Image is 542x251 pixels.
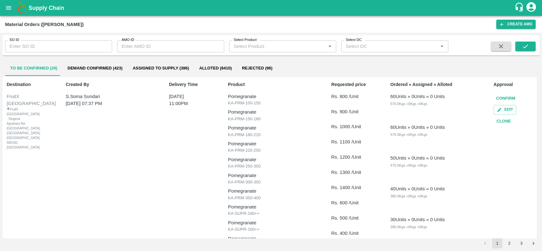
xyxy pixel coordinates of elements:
input: Select DC [343,42,428,50]
p: Rs. 1400 /Unit [331,184,373,191]
p: KA-PRM-350-400 [228,195,314,201]
p: KA-SUPR-180++ [228,210,314,217]
p: S.Soma Sundari [66,93,144,100]
p: KA-PRM-180-220 [228,132,314,138]
p: Requested price [331,81,373,88]
p: Pomegranate [228,124,314,131]
input: Enter AMO ID [117,40,224,52]
button: Open [326,42,334,50]
p: Rs. 900 /Unit [331,108,373,115]
p: Rs. 1100 /Unit [331,138,373,145]
p: KA-PRM-100-150 [228,100,314,106]
button: Assigned to Supply (386) [128,61,194,76]
label: Select DC [346,37,362,43]
button: Alloted (8410) [194,61,237,76]
div: 50 Units » 0 Units » 0 Units [390,155,445,162]
p: Rs. 400 /Unit [331,230,373,237]
a: Supply Chain [29,3,514,12]
p: KA-PRM-150-180 [228,116,314,122]
p: Pomegranate [228,109,314,116]
p: Rs. 1300 /Unit [331,169,373,176]
button: Confirm [494,93,518,104]
div: FruitX [GEOGRAPHIC_DATA] [7,93,47,107]
p: Pomegranate [228,203,314,210]
p: Rs. 1000 /Unit [331,123,373,130]
div: FruitX [GEOGRAPHIC_DATA] , Singena Agrahara Rd, [GEOGRAPHIC_DATA], [GEOGRAPHIC_DATA], [GEOGRAPHIC... [7,107,31,150]
button: Edit [494,105,516,114]
span: 570.0 Kgs » 0 Kgs » 0 Kgs [390,102,427,106]
div: 60 Units » 0 Units » 0 Units [390,93,445,100]
div: account of current user [525,1,537,15]
p: Pomegranate [228,219,314,226]
button: Go to next page [528,238,539,248]
p: Pomegranate [228,156,314,163]
input: Enter SO ID [5,40,112,52]
button: page 1 [492,238,502,248]
p: KA-PRM-250-300 [228,163,314,169]
p: Ordered » Assigned » Alloted [390,81,476,88]
p: Rs. 800 /Unit [331,93,373,100]
span: 570.0 Kgs » 0 Kgs » 0 Kgs [390,133,427,136]
button: To Be Confirmed (29) [5,61,63,76]
div: 30 Units » 0 Units » 0 Units [390,216,445,223]
p: Pomegranate [228,140,314,147]
b: Supply Chain [29,5,64,11]
p: Destination [7,81,48,88]
button: Rejected (96) [237,61,278,76]
label: Select Product [234,37,257,43]
nav: pagination navigation [479,238,539,248]
label: SO ID [10,37,19,43]
input: Select Product [231,42,324,50]
span: 475.0 Kgs » 0 Kgs » 0 Kgs [390,163,427,167]
label: AMO ID [122,37,134,43]
span: 380.0 Kgs » 0 Kgs » 0 Kgs [390,194,427,198]
button: Go to page 3 [516,238,526,248]
p: Delivery Time [169,81,211,88]
div: 40 Units » 0 Units » 0 Units [390,185,445,192]
p: [DATE] 11:00PM [169,93,203,107]
div: Material Orders ([PERSON_NAME]) [5,20,84,29]
p: Rs. 500 /Unit [331,215,373,221]
p: Rs. 600 /Unit [331,199,373,206]
p: Pomegranate [228,93,314,100]
div: customer-support [514,2,525,14]
p: KA-PRM-300-350 [228,179,314,185]
button: Create AMO [496,20,536,29]
p: Approval [494,81,535,88]
p: Created By [66,81,152,88]
span: 285.0 Kgs » 0 Kgs » 0 Kgs [390,225,427,229]
p: Pomegranate [228,235,314,242]
button: Demand Confirmed (423) [63,61,128,76]
p: KA-SUPR-100++ [228,226,314,233]
button: Clone [494,116,514,127]
img: logo [16,2,29,14]
button: Go to page 2 [504,238,514,248]
p: Product [228,81,314,88]
button: Open [438,42,446,50]
p: Pomegranate [228,188,314,195]
p: Pomegranate [228,172,314,179]
p: [DATE] 07:37 PM [66,100,144,107]
p: Rs. 1200 /Unit [331,154,373,161]
div: 60 Units » 0 Units » 0 Units [390,124,445,131]
p: KA-PRM-220-250 [228,147,314,154]
button: open drawer [1,1,16,15]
